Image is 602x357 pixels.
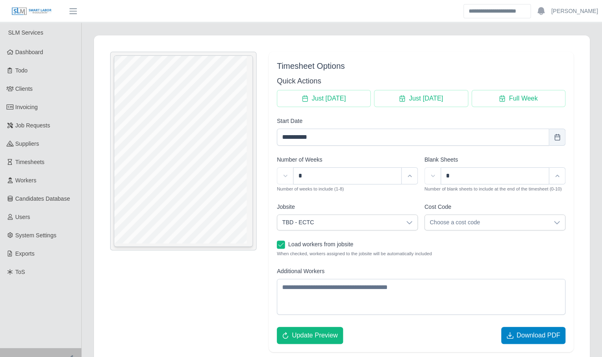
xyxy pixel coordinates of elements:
span: Full Week [509,94,538,103]
button: Update Preview [277,327,343,344]
span: Clients [15,85,33,92]
span: Job Requests [15,122,50,129]
span: Dashboard [15,49,43,55]
iframe: Timesheet Preview [114,56,252,246]
span: System Settings [15,232,57,239]
span: Candidates Database [15,195,70,202]
span: Invoicing [15,104,38,110]
span: SLM Services [8,29,43,36]
a: [PERSON_NAME] [551,7,598,15]
button: Just Tomorrow [374,90,468,107]
span: Workers [15,177,37,184]
span: Users [15,214,30,220]
span: Just [DATE] [312,94,346,103]
h3: Quick Actions [277,75,565,87]
button: Full Week [472,90,565,107]
label: Jobsite [277,203,295,211]
span: Choose a cost code [425,215,549,230]
button: Choose Date [549,129,565,146]
label: Blank Sheets [424,156,458,164]
span: Suppliers [15,140,39,147]
input: Search [463,4,531,18]
small: Number of blank sheets to include at the end of the timesheet (0-10) [424,186,562,191]
button: Download PDF [501,327,565,344]
span: ToS [15,269,25,275]
span: Load workers from jobsite [288,241,353,247]
span: Update Preview [292,331,338,340]
span: TBD - ECTC [277,215,401,230]
span: Timesheets [15,159,45,165]
small: Number of weeks to include (1-8) [277,186,344,191]
label: Start Date [277,117,302,125]
label: Additional Workers [277,267,324,276]
span: Just [DATE] [409,94,443,103]
small: When checked, workers assigned to the jobsite will be automatically included [277,250,565,257]
span: Download PDF [516,331,560,340]
span: Todo [15,67,28,74]
span: Exports [15,250,35,257]
img: SLM Logo [11,7,52,16]
button: Just Today [277,90,371,107]
label: Number of Weeks [277,156,322,164]
div: Timesheet Options [277,60,565,72]
label: Cost Code [424,203,451,211]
